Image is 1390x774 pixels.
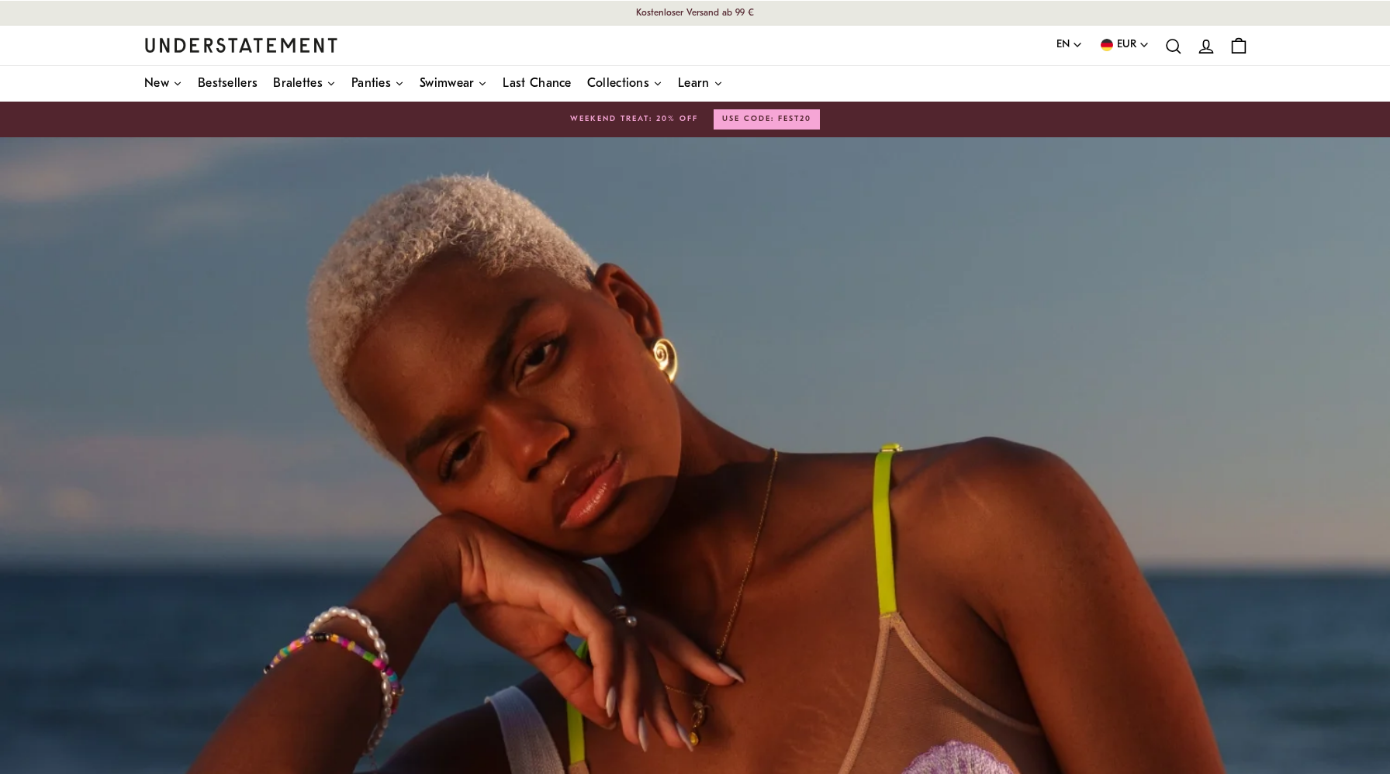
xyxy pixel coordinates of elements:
a: Panties [351,66,404,102]
a: Bralettes [273,66,336,102]
a: Last Chance [503,66,571,102]
span: Last Chance [503,78,571,90]
a: Collections [587,66,662,102]
p: Kostenloser Versand ab 99 € [586,3,804,23]
a: Bestsellers [198,66,258,102]
span: EN [1056,36,1070,54]
span: Learn [678,78,710,90]
a: Learn [678,66,723,102]
span: EUR [1117,36,1136,54]
span: New [144,78,169,90]
a: Swimwear [420,66,487,102]
button: USE CODE: FEST20 [714,109,820,130]
button: EUR [1098,36,1150,54]
a: WEEKEND TREAT: 20% OFFUSE CODE: FEST20 [144,109,1246,130]
span: WEEKEND TREAT: 20% OFF [570,113,698,126]
a: Understatement Homepage [144,38,338,52]
span: Bestsellers [198,78,258,90]
a: New [144,66,182,102]
span: Swimwear [420,78,474,90]
span: Collections [587,78,649,90]
span: Bralettes [273,78,323,90]
button: EN [1056,36,1083,54]
span: Panties [351,78,391,90]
